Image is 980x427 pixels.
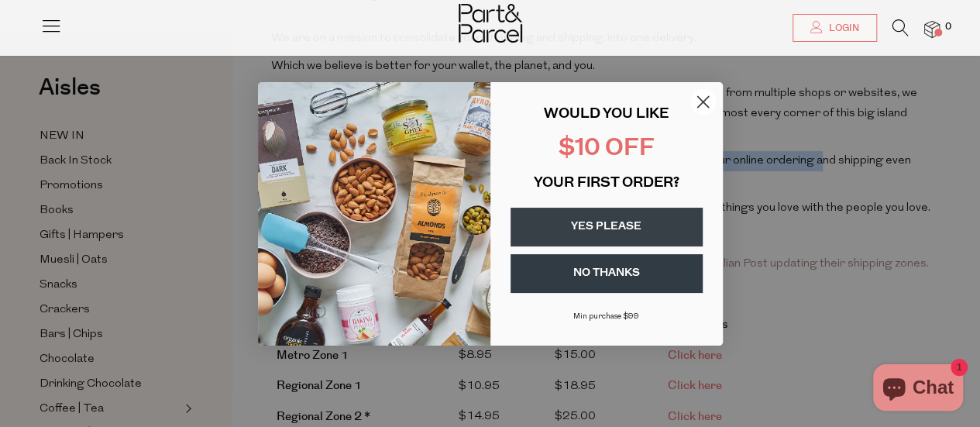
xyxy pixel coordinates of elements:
span: 0 [941,20,955,34]
a: 0 [924,21,940,37]
img: 43fba0fb-7538-40bc-babb-ffb1a4d097bc.jpeg [258,82,490,346]
img: Part&Parcel [459,4,522,43]
a: Login [793,14,877,42]
span: YOUR FIRST ORDER? [534,177,679,191]
button: NO THANKS [511,254,703,293]
span: WOULD YOU LIKE [544,108,669,122]
span: $10 OFF [559,137,655,161]
inbox-online-store-chat: Shopify online store chat [868,364,968,415]
button: Close dialog [689,88,717,115]
span: Login [825,22,859,35]
button: YES PLEASE [511,208,703,246]
span: Min purchase $99 [573,312,639,321]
